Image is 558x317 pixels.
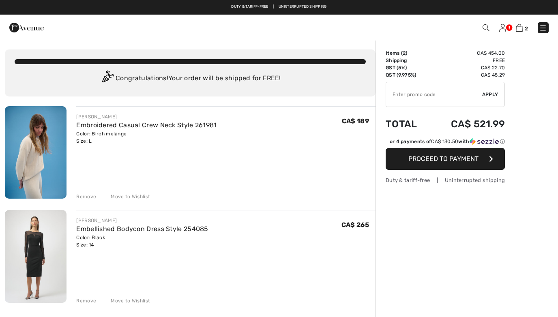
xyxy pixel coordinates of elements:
[9,23,44,31] a: 1ère Avenue
[390,138,505,145] div: or 4 payments of with
[104,193,150,200] div: Move to Wishlist
[9,19,44,36] img: 1ère Avenue
[76,217,208,224] div: [PERSON_NAME]
[104,297,150,304] div: Move to Wishlist
[386,57,429,64] td: Shipping
[403,50,406,56] span: 2
[76,193,96,200] div: Remove
[429,71,505,79] td: CA$ 45.29
[429,110,505,138] td: CA$ 521.99
[15,71,366,87] div: Congratulations! Your order will be shipped for FREE!
[76,297,96,304] div: Remove
[482,91,498,98] span: Apply
[470,138,499,145] img: Sezzle
[386,71,429,79] td: QST (9.975%)
[429,64,505,71] td: CA$ 22.70
[5,210,67,302] img: Embellished Bodycon Dress Style 254085
[76,113,217,120] div: [PERSON_NAME]
[429,57,505,64] td: Free
[539,24,547,32] img: Menu
[431,139,458,144] span: CA$ 130.50
[76,225,208,233] a: Embellished Bodycon Dress Style 254085
[516,24,523,32] img: Shopping Bag
[342,117,369,125] span: CA$ 189
[341,221,369,229] span: CA$ 265
[386,138,505,148] div: or 4 payments ofCA$ 130.50withSezzle Click to learn more about Sezzle
[76,234,208,248] div: Color: Black Size: 14
[76,121,217,129] a: Embroidered Casual Crew Neck Style 261981
[516,23,528,32] a: 2
[429,49,505,57] td: CA$ 454.00
[386,110,429,138] td: Total
[386,49,429,57] td: Items ( )
[76,130,217,145] div: Color: Birch melange Size: L
[386,82,482,107] input: Promo code
[386,176,505,184] div: Duty & tariff-free | Uninterrupted shipping
[386,148,505,170] button: Proceed to Payment
[483,24,489,31] img: Search
[99,71,116,87] img: Congratulation2.svg
[5,106,67,199] img: Embroidered Casual Crew Neck Style 261981
[386,64,429,71] td: GST (5%)
[525,26,528,32] span: 2
[408,155,479,163] span: Proceed to Payment
[499,24,506,32] img: My Info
